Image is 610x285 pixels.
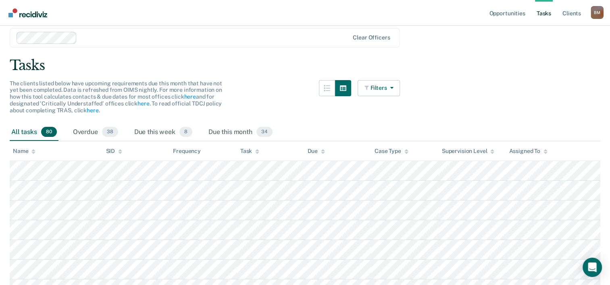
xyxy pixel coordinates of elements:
[8,8,47,17] img: Recidiviz
[173,148,201,155] div: Frequency
[10,57,600,74] div: Tasks
[102,127,118,137] span: 38
[71,124,120,141] div: Overdue38
[137,100,149,107] a: here
[358,80,400,96] button: Filters
[375,148,408,155] div: Case Type
[179,127,192,137] span: 8
[133,124,194,141] div: Due this week8
[10,80,222,114] span: The clients listed below have upcoming requirements due this month that have not yet been complet...
[13,148,35,155] div: Name
[87,107,98,114] a: here
[10,124,58,141] div: All tasks80
[184,93,196,100] a: here
[591,6,604,19] button: Profile dropdown button
[106,148,123,155] div: SID
[509,148,547,155] div: Assigned To
[256,127,273,137] span: 34
[591,6,604,19] div: B M
[307,148,325,155] div: Due
[353,34,390,41] div: Clear officers
[583,258,602,277] div: Open Intercom Messenger
[207,124,274,141] div: Due this month34
[442,148,495,155] div: Supervision Level
[240,148,259,155] div: Task
[41,127,57,137] span: 80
